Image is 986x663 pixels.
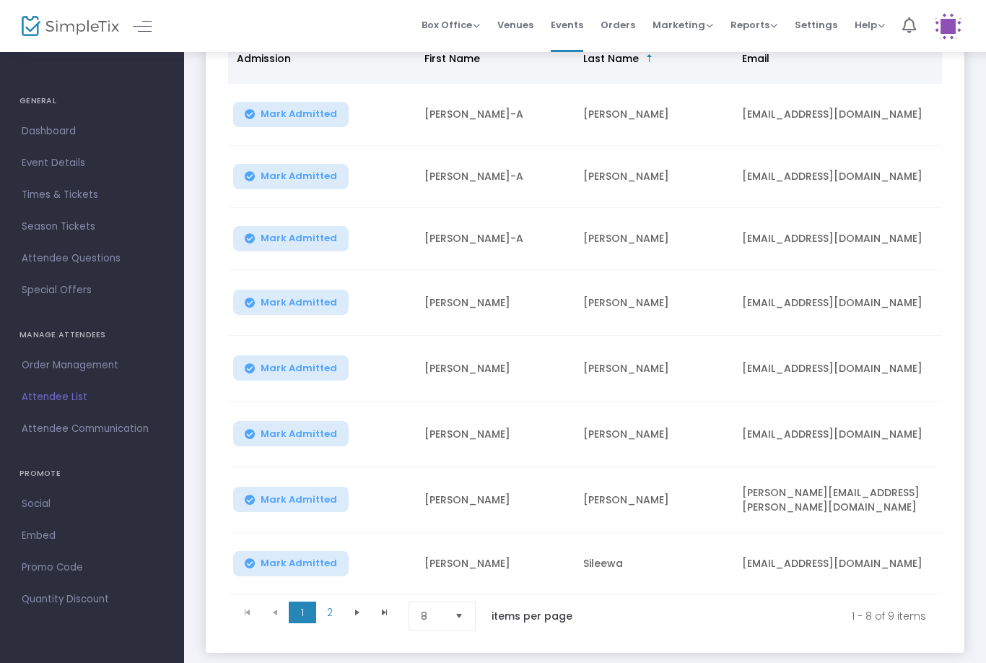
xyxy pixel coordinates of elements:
span: Dashboard [22,122,162,141]
span: First Name [424,51,480,66]
td: [PERSON_NAME] [416,336,575,402]
span: Box Office [422,18,480,32]
td: [EMAIL_ADDRESS][DOMAIN_NAME] [733,402,950,467]
button: Select [449,602,469,630]
span: Last Name [583,51,639,66]
span: Email [742,51,769,66]
button: Mark Admitted [233,290,349,315]
span: Quantity Discount [22,590,162,609]
span: Mark Admitted [261,108,337,120]
td: [EMAIL_ADDRESS][DOMAIN_NAME] [733,146,950,208]
td: [PERSON_NAME] [575,402,733,467]
td: [PERSON_NAME]-A [416,84,575,146]
span: Season Tickets [22,217,162,236]
span: Times & Tickets [22,186,162,204]
td: [PERSON_NAME] [416,270,575,336]
span: Mark Admitted [261,428,337,440]
td: [PERSON_NAME] [575,336,733,402]
td: [EMAIL_ADDRESS][DOMAIN_NAME] [733,208,950,270]
span: Venues [497,6,533,43]
span: Mark Admitted [261,297,337,308]
h4: PROMOTE [19,459,165,488]
td: [PERSON_NAME] [575,270,733,336]
span: Special Offers [22,281,162,300]
td: [PERSON_NAME]-A [416,146,575,208]
td: [PERSON_NAME] [575,146,733,208]
span: Page 1 [289,602,316,623]
span: Event Details [22,154,162,173]
span: Go to the last page [371,602,398,623]
span: Go to the last page [379,607,391,618]
td: [EMAIL_ADDRESS][DOMAIN_NAME] [733,270,950,336]
td: [PERSON_NAME] [416,402,575,467]
span: Social [22,495,162,513]
span: Go to the next page [344,602,371,623]
button: Mark Admitted [233,226,349,251]
span: Order Management [22,356,162,375]
span: Mark Admitted [261,494,337,506]
span: Orders [601,6,635,43]
h4: GENERAL [19,87,165,116]
button: Mark Admitted [233,355,349,381]
kendo-pager-info: 1 - 8 of 9 items [603,602,926,630]
span: Embed [22,526,162,545]
span: Attendee List [22,388,162,407]
td: [PERSON_NAME] [575,467,733,533]
span: Mark Admitted [261,363,337,374]
td: [PERSON_NAME]-A [416,208,575,270]
span: Settings [795,6,837,43]
button: Mark Admitted [233,164,349,189]
span: Go to the next page [352,607,363,618]
span: Mark Admitted [261,170,337,182]
td: [PERSON_NAME][EMAIL_ADDRESS][PERSON_NAME][DOMAIN_NAME] [733,467,950,533]
span: Page 2 [316,602,344,623]
span: Admission [237,51,291,66]
span: Attendee Questions [22,249,162,268]
td: [EMAIL_ADDRESS][DOMAIN_NAME] [733,336,950,402]
button: Mark Admitted [233,551,349,576]
span: Mark Admitted [261,233,337,244]
td: [PERSON_NAME] [416,467,575,533]
span: Events [551,6,583,43]
span: Sortable [644,53,655,64]
span: Attendee Communication [22,420,162,438]
span: Marketing [653,18,713,32]
span: Reports [730,18,777,32]
div: Data table [228,33,942,595]
button: Mark Admitted [233,102,349,127]
td: Sileewa [575,533,733,595]
td: [PERSON_NAME] [575,84,733,146]
span: Help [855,18,885,32]
span: Promo Code [22,558,162,577]
span: 8 [421,609,443,623]
button: Mark Admitted [233,487,349,512]
td: [PERSON_NAME] [416,533,575,595]
td: [EMAIL_ADDRESS][DOMAIN_NAME] [733,84,950,146]
td: [PERSON_NAME] [575,208,733,270]
h4: MANAGE ATTENDEES [19,321,165,350]
button: Mark Admitted [233,421,349,446]
span: Mark Admitted [261,558,337,569]
td: [EMAIL_ADDRESS][DOMAIN_NAME] [733,533,950,595]
label: items per page [492,609,572,623]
